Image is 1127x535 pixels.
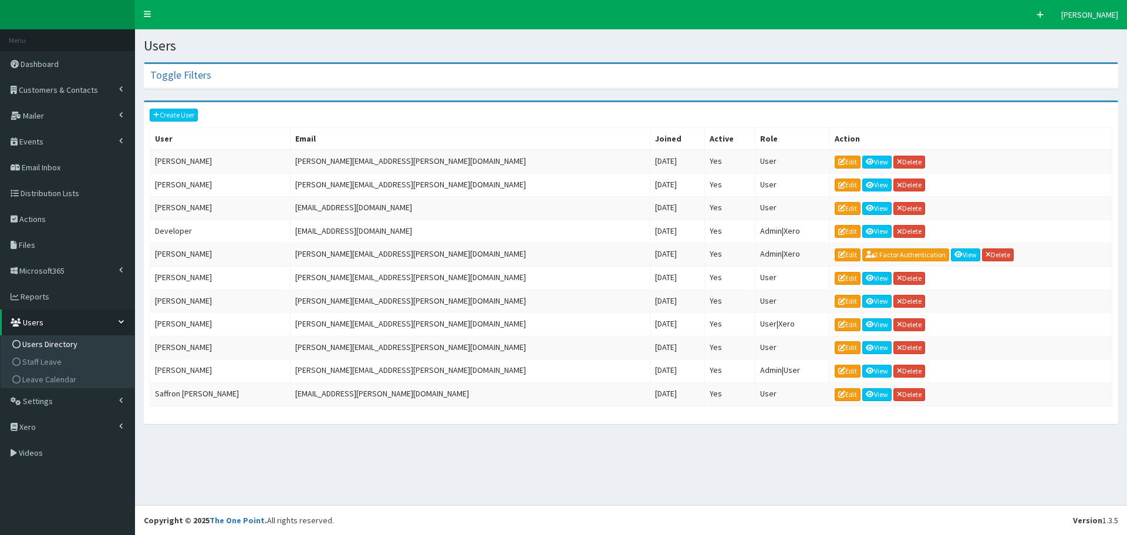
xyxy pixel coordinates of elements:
td: [PERSON_NAME] [150,243,291,267]
a: Delete [893,202,925,215]
th: User [150,127,291,150]
td: User [755,290,830,313]
a: View [862,179,892,191]
td: Yes [704,173,755,197]
td: [EMAIL_ADDRESS][DOMAIN_NAME] [291,220,650,243]
th: Joined [650,127,705,150]
td: [EMAIL_ADDRESS][PERSON_NAME][DOMAIN_NAME] [291,382,650,406]
span: Events [19,136,43,147]
td: [PERSON_NAME] [150,266,291,290]
td: Saffron [PERSON_NAME] [150,382,291,406]
td: [PERSON_NAME][EMAIL_ADDRESS][PERSON_NAME][DOMAIN_NAME] [291,359,650,383]
th: Role [755,127,830,150]
span: Staff Leave [22,356,62,367]
td: Yes [704,336,755,359]
a: Edit [835,179,861,191]
td: [PERSON_NAME][EMAIL_ADDRESS][PERSON_NAME][DOMAIN_NAME] [291,290,650,313]
a: Staff Leave [4,353,134,371]
td: Yes [704,290,755,313]
span: [PERSON_NAME] [1061,9,1118,20]
footer: All rights reserved. [135,505,1127,535]
a: Edit [835,156,861,169]
h1: Users [144,38,1118,53]
td: [PERSON_NAME] [150,197,291,220]
td: Admin|Xero [755,220,830,243]
span: Videos [19,447,43,458]
a: Delete [893,365,925,378]
td: [DATE] [650,173,705,197]
span: Mailer [23,110,44,121]
span: Reports [21,291,49,302]
td: User|Xero [755,313,830,337]
a: View [862,318,892,331]
td: User [755,382,830,406]
td: [DATE] [650,336,705,359]
a: Delete [893,225,925,238]
td: [PERSON_NAME][EMAIL_ADDRESS][PERSON_NAME][DOMAIN_NAME] [291,150,650,173]
a: Leave Calendar [4,371,134,388]
a: Edit [835,272,861,285]
span: Email Inbox [22,162,60,173]
td: Yes [704,243,755,267]
td: [DATE] [650,220,705,243]
a: Delete [893,388,925,401]
td: Yes [704,382,755,406]
span: Microsoft365 [19,265,65,276]
div: 1.3.5 [1073,514,1118,526]
span: Users Directory [22,339,77,349]
td: [PERSON_NAME] [150,336,291,359]
td: [PERSON_NAME][EMAIL_ADDRESS][PERSON_NAME][DOMAIN_NAME] [291,173,650,197]
td: User [755,150,830,173]
a: 2 Factor Authentication [862,248,949,261]
td: [DATE] [650,266,705,290]
a: View [862,365,892,378]
td: Yes [704,150,755,173]
th: Active [704,127,755,150]
td: [PERSON_NAME] [150,313,291,337]
span: Files [19,240,35,250]
span: Actions [19,214,46,224]
a: Delete [893,272,925,285]
td: [DATE] [650,382,705,406]
a: Edit [835,388,861,401]
td: [DATE] [650,359,705,383]
td: [PERSON_NAME][EMAIL_ADDRESS][PERSON_NAME][DOMAIN_NAME] [291,313,650,337]
span: Xero [19,422,36,432]
span: Distribution Lists [21,188,79,198]
td: [PERSON_NAME][EMAIL_ADDRESS][PERSON_NAME][DOMAIN_NAME] [291,243,650,267]
a: View [862,202,892,215]
a: View [862,341,892,354]
a: Delete [893,156,925,169]
td: [PERSON_NAME][EMAIL_ADDRESS][PERSON_NAME][DOMAIN_NAME] [291,336,650,359]
a: Delete [893,179,925,191]
a: Edit [835,225,861,238]
td: Yes [704,266,755,290]
span: Settings [23,396,53,406]
span: Leave Calendar [22,374,76,385]
a: View [862,295,892,308]
a: Edit [835,248,861,261]
td: Yes [704,359,755,383]
th: Email [291,127,650,150]
a: View [862,272,892,285]
a: View [862,225,892,238]
td: [PERSON_NAME][EMAIL_ADDRESS][PERSON_NAME][DOMAIN_NAME] [291,266,650,290]
a: View [862,156,892,169]
td: User [755,197,830,220]
a: Edit [835,318,861,331]
td: [PERSON_NAME] [150,359,291,383]
a: View [862,388,892,401]
a: Edit [835,341,861,354]
a: Edit [835,295,861,308]
a: Delete [893,318,925,331]
a: Delete [982,248,1014,261]
a: Users Directory [4,335,134,353]
td: User [755,266,830,290]
td: Developer [150,220,291,243]
td: [DATE] [650,290,705,313]
a: View [951,248,980,261]
a: The One Point [210,515,265,526]
a: Toggle Filters [150,68,211,82]
a: Delete [893,341,925,354]
td: [DATE] [650,150,705,173]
